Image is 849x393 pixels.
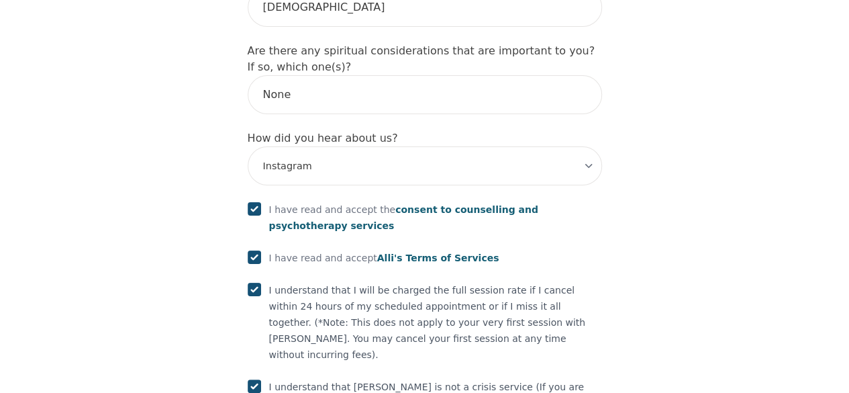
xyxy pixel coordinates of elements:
[269,282,602,363] p: I understand that I will be charged the full session rate if I cancel within 24 hours of my sched...
[377,253,499,263] span: Alli's Terms of Services
[248,44,595,73] label: Are there any spiritual considerations that are important to you? If so, which one(s)?
[269,250,499,266] p: I have read and accept
[269,204,538,231] span: consent to counselling and psychotherapy services
[248,132,398,144] label: How did you hear about us?
[269,202,602,234] p: I have read and accept the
